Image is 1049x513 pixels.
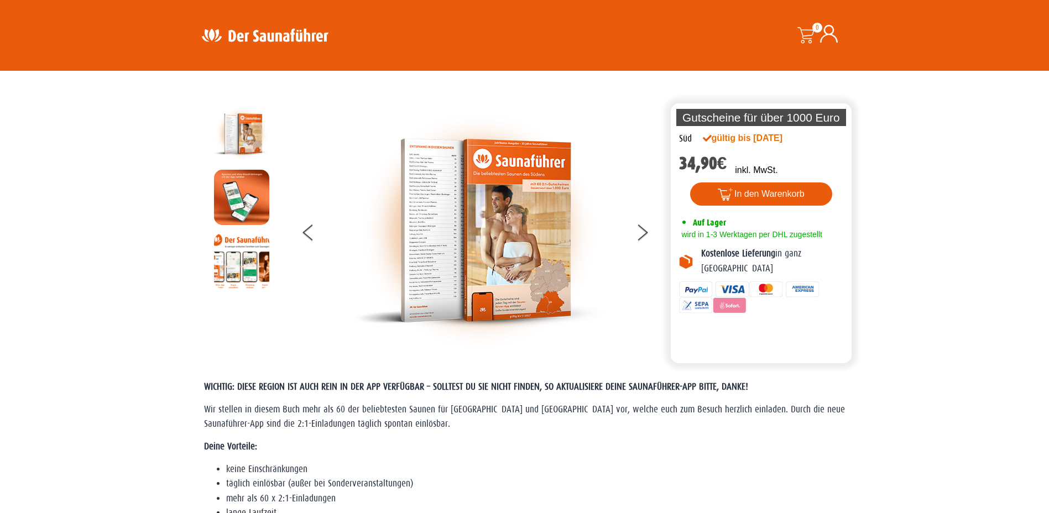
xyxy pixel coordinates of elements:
li: keine Einschränkungen [226,462,846,477]
p: inkl. MwSt. [735,164,777,177]
div: gültig bis [DATE] [703,132,807,145]
img: MOCKUP-iPhone_regional [214,170,269,225]
span: Auf Lager [693,217,726,228]
img: der-saunafuehrer-2025-sued [354,106,603,355]
strong: Deine Vorteile: [204,441,257,452]
li: mehr als 60 x 2:1-Einladungen [226,491,846,506]
img: der-saunafuehrer-2025-sued [214,106,269,161]
span: wird in 1-3 Werktagen per DHL zugestellt [679,230,822,239]
b: Kostenlose Lieferung [701,248,775,259]
span: WICHTIG: DIESE REGION IST AUCH REIN IN DER APP VERFÜGBAR – SOLLTEST DU SIE NICHT FINDEN, SO AKTUA... [204,381,748,392]
bdi: 34,90 [679,153,727,174]
span: Wir stellen in diesem Buch mehr als 60 der beliebtesten Saunen für [GEOGRAPHIC_DATA] und [GEOGRAP... [204,404,845,429]
li: täglich einlösbar (außer bei Sonderveranstaltungen) [226,477,846,491]
span: € [717,153,727,174]
span: 0 [812,23,822,33]
button: In den Warenkorb [690,182,832,206]
p: in ganz [GEOGRAPHIC_DATA] [701,247,844,276]
div: Süd [679,132,692,146]
img: Anleitung7tn [214,233,269,289]
p: Gutscheine für über 1000 Euro [676,109,847,126]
